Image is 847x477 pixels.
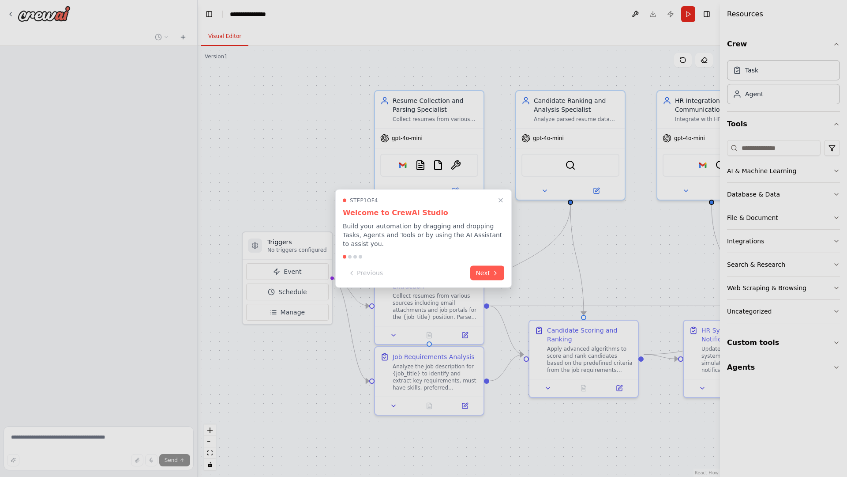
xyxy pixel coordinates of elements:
[203,8,215,20] button: Hide left sidebar
[350,197,378,204] span: Step 1 of 4
[343,266,388,280] button: Previous
[495,195,506,206] button: Close walkthrough
[343,208,504,218] h3: Welcome to CrewAI Studio
[343,222,504,248] p: Build your automation by dragging and dropping Tasks, Agents and Tools or by using the AI Assista...
[470,266,504,280] button: Next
